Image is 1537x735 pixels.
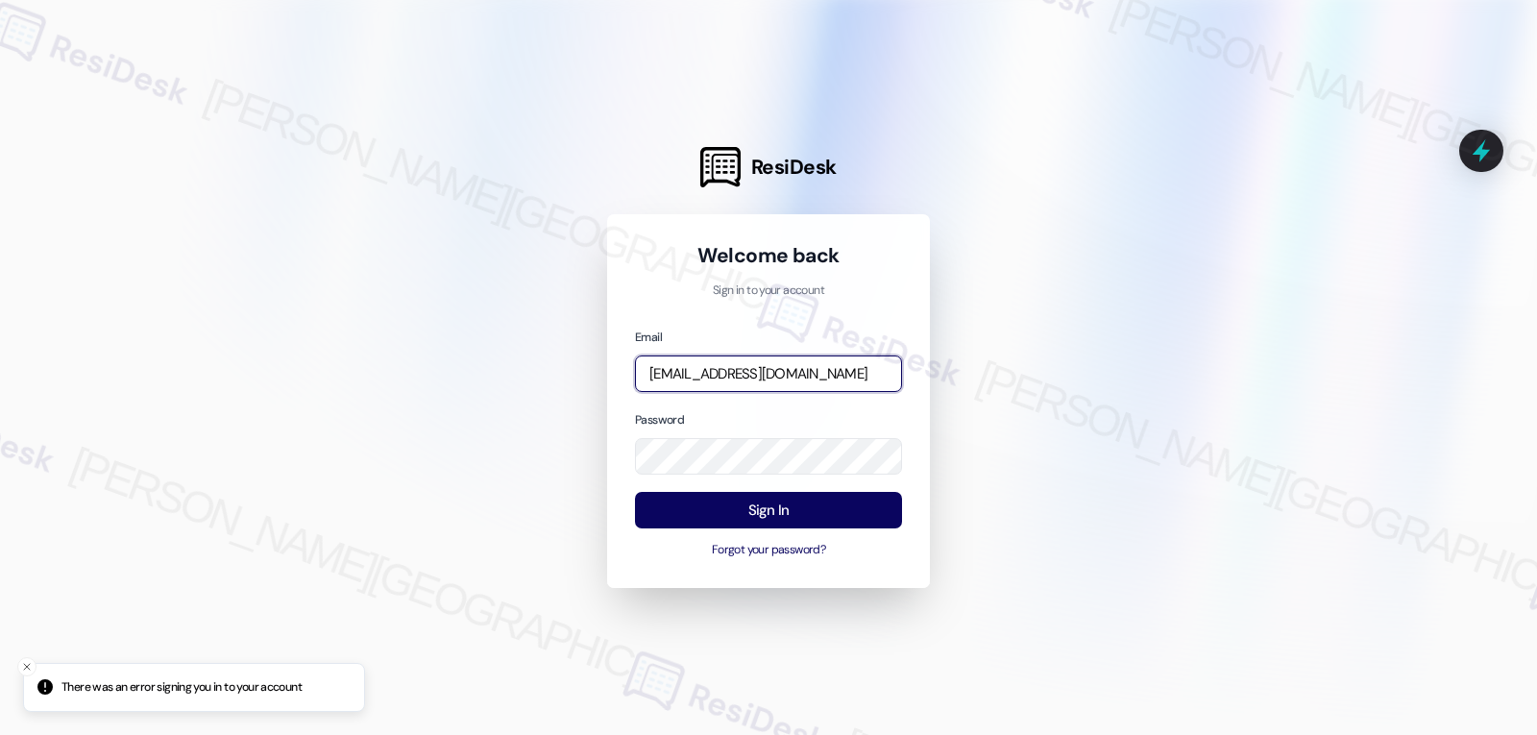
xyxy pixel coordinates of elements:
[635,330,662,345] label: Email
[635,355,902,393] input: name@example.com
[635,282,902,300] p: Sign in to your account
[17,657,37,676] button: Close toast
[635,412,684,428] label: Password
[751,154,837,181] span: ResiDesk
[635,492,902,529] button: Sign In
[635,542,902,559] button: Forgot your password?
[635,242,902,269] h1: Welcome back
[700,147,741,187] img: ResiDesk Logo
[61,679,302,697] p: There was an error signing you in to your account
